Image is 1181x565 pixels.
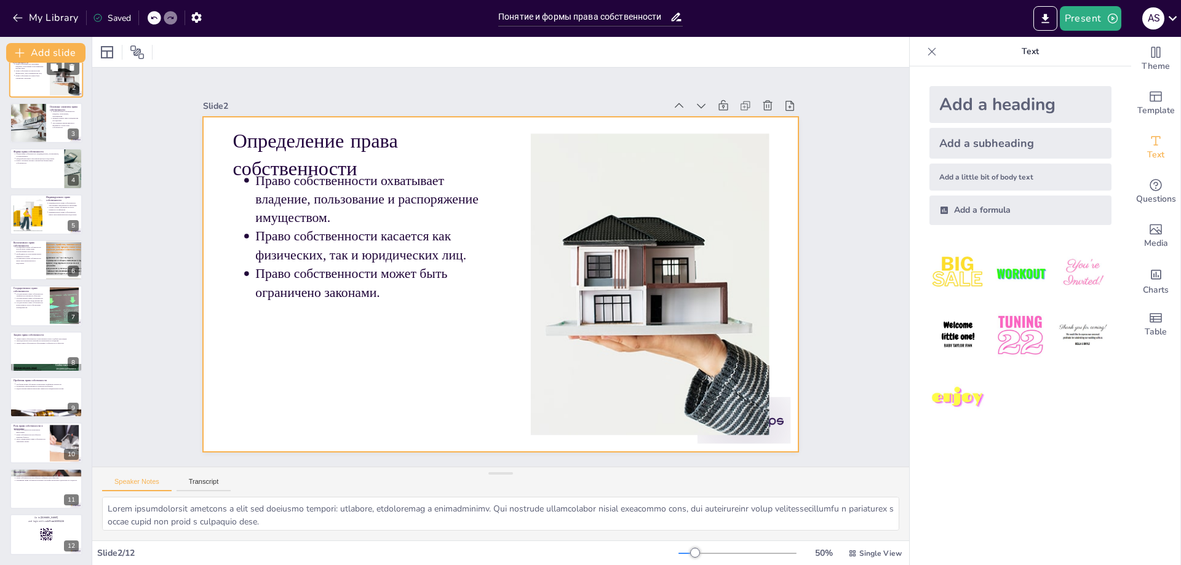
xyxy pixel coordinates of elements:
p: Законодательные акты гарантируют правомерность владения. [16,339,79,342]
div: Add a formula [929,196,1111,225]
button: Export to PowerPoint [1033,6,1057,31]
input: Insert title [498,8,670,26]
img: 1.jpeg [929,245,987,302]
p: Споры о праве собственности могут привести к конфликтам. [49,206,79,210]
div: 6 [10,240,82,280]
p: Государственное право собственности включает различные виды имущества. [16,298,46,302]
p: Индивидуальное право собственности [46,196,79,202]
p: Право собственности охватывает владение, пользование и распоряжение имуществом. [345,31,565,237]
div: Add a little bit of body text [929,164,1111,191]
p: Формы права собственности: индивидуальное, коллективное, государственное. [16,153,60,157]
p: Заключение [14,470,79,474]
p: Защита права собственности осуществляется через судебные инстанции. [16,338,79,340]
div: 50 % [809,547,838,559]
div: Add images, graphics, shapes or video [1131,214,1180,258]
p: Необходимость согласования может привести к спорам. [16,253,42,257]
div: Add charts and graphs [1131,258,1180,302]
div: 4 [68,175,79,186]
strong: [DOMAIN_NAME] [41,516,58,520]
p: Право собственности стимулирует инвестиции. [16,429,46,433]
div: 3 [68,128,79,140]
div: 9 [10,377,82,417]
div: Add text boxes [1131,125,1180,170]
p: Право собственности обеспечивает защиту интересов собственников. [16,475,79,477]
p: Каждая форма имеет свои преимущества и недостатки. [16,157,60,160]
p: Индивидуальное право собственности имеет свои преимущества и недостатки. [49,211,79,215]
div: 6 [68,266,79,277]
span: Template [1137,104,1175,117]
span: Theme [1142,60,1170,73]
p: Недостаточная защита прав может привести к юридическим спорам. [16,387,79,390]
p: Право собственности способствует стабильности в обществе. [16,477,79,480]
p: Понимание права собственности влияет на профессиональную деятельность студентов. [16,479,79,481]
p: Text [942,37,1119,66]
div: 7 [68,312,79,323]
div: Add a table [1131,302,1180,347]
div: Add a subheading [929,128,1111,159]
button: Delete Slide [65,60,79,75]
img: 3.jpeg [1054,245,1111,302]
p: and login with code [14,520,79,523]
div: 2 [9,57,83,98]
img: 4.jpeg [929,307,987,364]
div: 5 [10,194,82,235]
div: 8 [10,331,82,372]
p: Формы права собственности [14,150,61,154]
p: Право собственности касается как физических, так и юридических лиц. [320,73,527,265]
img: 5.jpeg [992,307,1049,364]
div: 9 [68,403,79,414]
img: 2.jpeg [992,245,1049,302]
p: Важно учитывать контекст при выборе формы права собственности. [16,160,60,164]
p: Роль права собственности в экономике [14,424,46,430]
div: Saved [93,12,131,24]
p: Основные элементы права собственности [50,105,79,112]
span: Questions [1136,192,1176,206]
p: Эти элементы взаимосвязаны и формируют основу прав собственности. [52,122,79,128]
p: Проблемы права собственности включают конфликты интересов. [16,383,79,385]
div: 7 [10,285,82,326]
span: Charts [1143,283,1169,297]
span: Table [1145,325,1167,339]
p: Право собственности может быть ограничено законами. [15,75,46,80]
p: Право собственности может быть ограничено законами. [295,101,503,293]
p: Каждый элемент имеет юридические последствия. [52,117,79,122]
div: 11 [10,468,82,509]
div: A S [1142,7,1164,30]
textarea: Lorem ipsumdolorsit ametcons a elit sed doeiusmo tempori: utlabore, etdoloremag a enimadminimv. Q... [102,497,899,531]
span: Position [130,45,145,60]
p: Проблемы права собственности [14,379,79,382]
p: Коллективное право собственности имеет свои преимущества и недостатки. [16,258,42,264]
span: Single View [859,548,902,558]
div: 12 [64,540,79,551]
div: 3 [10,103,82,143]
div: 11 [64,494,79,505]
div: 8 [68,357,79,368]
p: Защита права собственности [14,333,79,336]
p: Защита права собственности обеспечивает стабильность в обществе. [16,342,79,344]
p: Коллективное право собственности способствует совместному использованию ресурсов. [16,246,42,253]
button: Duplicate Slide [47,60,62,75]
div: Add a heading [929,86,1111,123]
p: Право собственности касается как физических, так и юридических лиц. [15,70,46,75]
p: Государственное право собственности [14,286,46,293]
div: 4 [10,148,82,189]
div: 2 [68,83,79,94]
p: Элементы права собственности: владение, пользование, распоряжение. [52,111,79,117]
p: Государственное право собственности играет важную роль в обеспечении справедливости. [16,302,46,309]
div: Slide 2 / 12 [97,547,678,559]
button: A S [1142,6,1164,31]
img: 6.jpeg [1054,307,1111,364]
button: Add slide [6,43,85,63]
div: Change the overall theme [1131,37,1180,81]
div: 12 [10,514,82,555]
span: Text [1147,148,1164,162]
p: Go to [14,516,79,520]
div: Add ready made slides [1131,81,1180,125]
button: Present [1060,6,1121,31]
div: 5 [68,220,79,231]
p: Право собственности способствует развитию бизнеса. [16,433,46,438]
p: Право собственности охватывает владение, пользование и распоряжение имуществом. [15,63,46,70]
p: Индивидуальное право собственности обеспечивает максимальную автономию. [49,202,79,206]
p: Коллективное право собственности [14,241,42,248]
button: Transcript [177,478,231,491]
